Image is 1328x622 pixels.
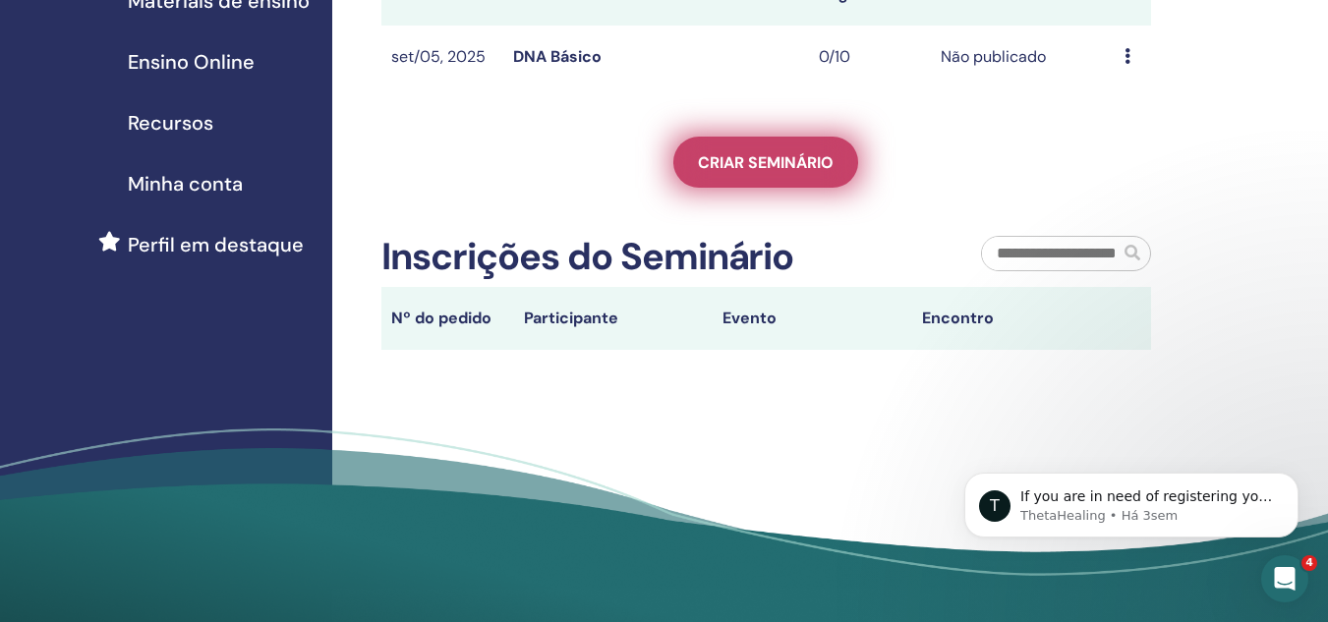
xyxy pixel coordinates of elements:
[1261,555,1308,602] iframe: Intercom live chat
[713,287,912,350] th: Evento
[514,287,714,350] th: Participante
[935,431,1328,569] iframe: Intercom notifications mensagem
[912,287,1112,350] th: Encontro
[1301,555,1317,571] span: 4
[381,235,794,280] h2: Inscrições do Seminário
[809,26,931,89] td: 0/10
[86,76,339,93] p: Message from ThetaHealing, sent Há 3sem
[381,26,503,89] td: set/05, 2025
[381,287,514,350] th: Nº do pedido
[931,26,1114,89] td: Não publicado
[128,47,255,77] span: Ensino Online
[513,46,602,67] a: DNA Básico
[698,152,834,173] span: Criar seminário
[86,57,338,190] span: If you are in need of registering your students, please send us their names, email addresses alon...
[128,108,213,138] span: Recursos
[128,230,304,259] span: Perfil em destaque
[128,169,243,198] span: Minha conta
[673,137,858,188] a: Criar seminário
